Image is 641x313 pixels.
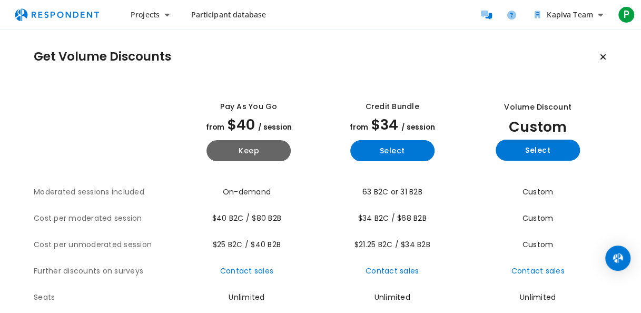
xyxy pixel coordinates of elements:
button: P [616,5,637,24]
button: Keep current yearly payg plan [206,140,291,161]
a: Message participants [476,4,497,25]
span: Unlimited [374,292,410,302]
th: Cost per unmoderated session [34,232,177,258]
span: $34 B2C / $68 B2B [358,213,427,223]
th: Moderated sessions included [34,179,177,206]
button: Keep current plan [593,46,614,67]
a: Participant database [182,5,274,24]
span: P [618,6,635,23]
span: / session [401,122,435,132]
button: Kapiva Team [526,5,612,24]
h1: Get Volume Discounts [34,50,171,64]
span: 63 B2C or 31 B2B [362,187,422,197]
span: $34 [371,115,398,134]
span: from [350,122,368,132]
span: Custom [522,239,554,250]
button: Projects [122,5,178,24]
div: Open Intercom Messenger [605,246,630,271]
img: respondent-logo.png [8,5,105,25]
span: $21.25 B2C / $34 B2B [354,239,430,250]
button: Select yearly custom_static plan [496,140,580,161]
span: Projects [131,9,160,19]
span: from [206,122,224,132]
span: Custom [522,213,554,223]
span: Participant database [191,9,266,19]
th: Cost per moderated session [34,206,177,232]
a: Contact sales [511,266,564,276]
div: Credit Bundle [366,101,419,112]
span: / session [258,122,292,132]
span: Custom [509,117,567,136]
div: Volume Discount [504,102,571,113]
a: Contact sales [366,266,419,276]
span: Unlimited [229,292,264,302]
span: Unlimited [520,292,556,302]
span: On-demand [223,187,271,197]
span: Kapiva Team [547,9,593,19]
span: $25 B2C / $40 B2B [213,239,281,250]
th: Seats [34,285,177,311]
div: Pay as you go [220,101,277,112]
button: Select yearly basic plan [350,140,435,161]
span: Custom [522,187,554,197]
a: Contact sales [220,266,273,276]
a: Help and support [501,4,522,25]
span: $40 B2C / $80 B2B [212,213,281,223]
span: $40 [228,115,255,134]
th: Further discounts on surveys [34,258,177,285]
